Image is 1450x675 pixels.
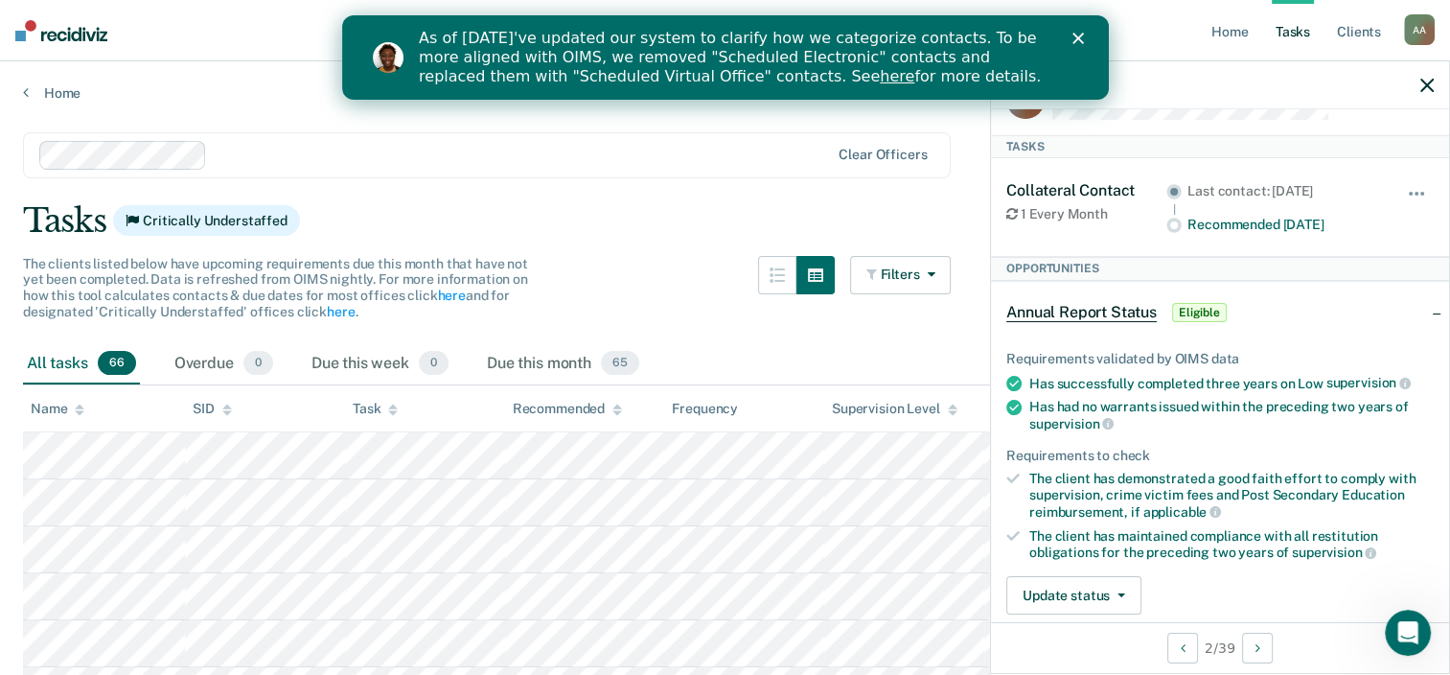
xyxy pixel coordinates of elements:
[1167,633,1198,663] button: Previous Client
[437,288,465,303] a: here
[31,401,84,417] div: Name
[23,201,1427,241] div: Tasks
[353,401,398,417] div: Task
[327,304,355,319] a: here
[1292,545,1376,560] span: supervision
[1006,351,1434,367] div: Requirements validated by OIMS data
[1029,416,1114,431] span: supervision
[730,17,749,29] div: Close
[1006,448,1434,464] div: Requirements to check
[1029,375,1434,392] div: Has successfully completed three years on Low
[1326,375,1411,390] span: supervision
[171,343,277,385] div: Overdue
[513,401,622,417] div: Recommended
[1006,181,1166,199] div: Collateral Contact
[243,351,273,376] span: 0
[601,351,639,376] span: 65
[15,20,107,41] img: Recidiviz
[991,257,1449,280] div: Opportunities
[839,147,927,163] div: Clear officers
[538,52,572,70] a: here
[113,205,300,236] span: Critically Understaffed
[342,15,1109,100] iframe: Intercom live chat banner
[23,343,140,385] div: All tasks
[1006,303,1157,322] span: Annual Report Status
[1242,633,1273,663] button: Next Client
[1006,576,1141,615] button: Update status
[991,135,1449,158] div: Tasks
[991,622,1449,673] div: 2 / 39
[1006,206,1166,222] div: 1 Every Month
[419,351,449,376] span: 0
[1404,14,1435,45] div: A A
[1143,504,1221,520] span: applicable
[850,256,952,294] button: Filters
[991,282,1449,343] div: Annual Report StatusEligible
[1029,471,1434,520] div: The client has demonstrated a good faith effort to comply with supervision, crime victim fees and...
[23,256,528,319] span: The clients listed below have upcoming requirements due this month that have not yet been complet...
[98,351,136,376] span: 66
[672,401,738,417] div: Frequency
[23,84,1427,102] a: Home
[1385,610,1431,656] iframe: Intercom live chat
[1029,399,1434,431] div: Has had no warrants issued within the preceding two years of
[193,401,232,417] div: SID
[483,343,643,385] div: Due this month
[1029,528,1434,561] div: The client has maintained compliance with all restitution obligations for the preceding two years of
[832,401,957,417] div: Supervision Level
[1187,183,1380,199] div: Last contact: [DATE]
[308,343,452,385] div: Due this week
[1172,303,1227,322] span: Eligible
[1187,217,1380,233] div: Recommended [DATE]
